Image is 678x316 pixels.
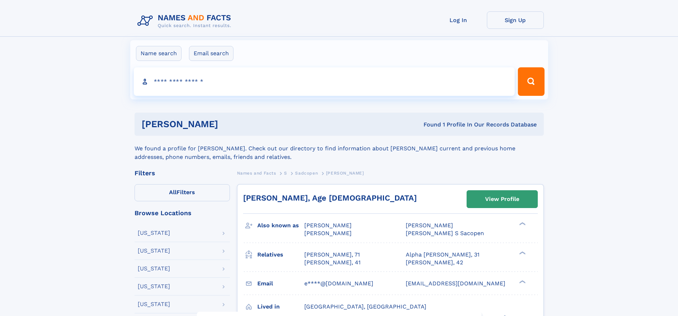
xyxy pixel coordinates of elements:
h3: Also known as [257,219,304,232]
div: [US_STATE] [138,266,170,271]
a: Sadcopen [295,169,318,177]
div: [US_STATE] [138,248,170,254]
label: Filters [135,184,230,201]
h3: Lived in [257,301,304,313]
div: Filters [135,170,230,176]
div: ❯ [517,279,526,284]
a: [PERSON_NAME], 71 [304,251,360,259]
h3: Relatives [257,249,304,261]
span: [PERSON_NAME] [304,230,352,237]
div: Found 1 Profile In Our Records Database [321,121,537,129]
a: [PERSON_NAME], Age [DEMOGRAPHIC_DATA] [243,193,417,202]
a: View Profile [467,191,537,208]
span: S [284,171,287,176]
div: Browse Locations [135,210,230,216]
a: [PERSON_NAME], 41 [304,259,361,266]
button: Search Button [518,67,544,96]
a: Log In [430,11,487,29]
span: Sadcopen [295,171,318,176]
a: Sign Up [487,11,544,29]
div: View Profile [485,191,519,207]
span: [PERSON_NAME] [304,222,352,229]
a: S [284,169,287,177]
label: Email search [189,46,233,61]
span: [PERSON_NAME] [326,171,364,176]
span: All [169,189,177,196]
div: [US_STATE] [138,230,170,236]
div: [US_STATE] [138,301,170,307]
div: [US_STATE] [138,284,170,289]
h1: [PERSON_NAME] [142,120,321,129]
a: Names and Facts [237,169,276,177]
label: Name search [136,46,182,61]
input: search input [134,67,515,96]
span: [EMAIL_ADDRESS][DOMAIN_NAME] [406,280,505,287]
h3: Email [257,278,304,290]
span: [PERSON_NAME] [406,222,453,229]
span: [GEOGRAPHIC_DATA], [GEOGRAPHIC_DATA] [304,303,426,310]
img: Logo Names and Facts [135,11,237,31]
div: ❯ [517,250,526,255]
div: We found a profile for [PERSON_NAME]. Check out our directory to find information about [PERSON_N... [135,136,544,161]
div: ❯ [517,222,526,226]
a: [PERSON_NAME], 42 [406,259,463,266]
a: Alpha [PERSON_NAME], 31 [406,251,479,259]
span: [PERSON_NAME] S Sacopen [406,230,484,237]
